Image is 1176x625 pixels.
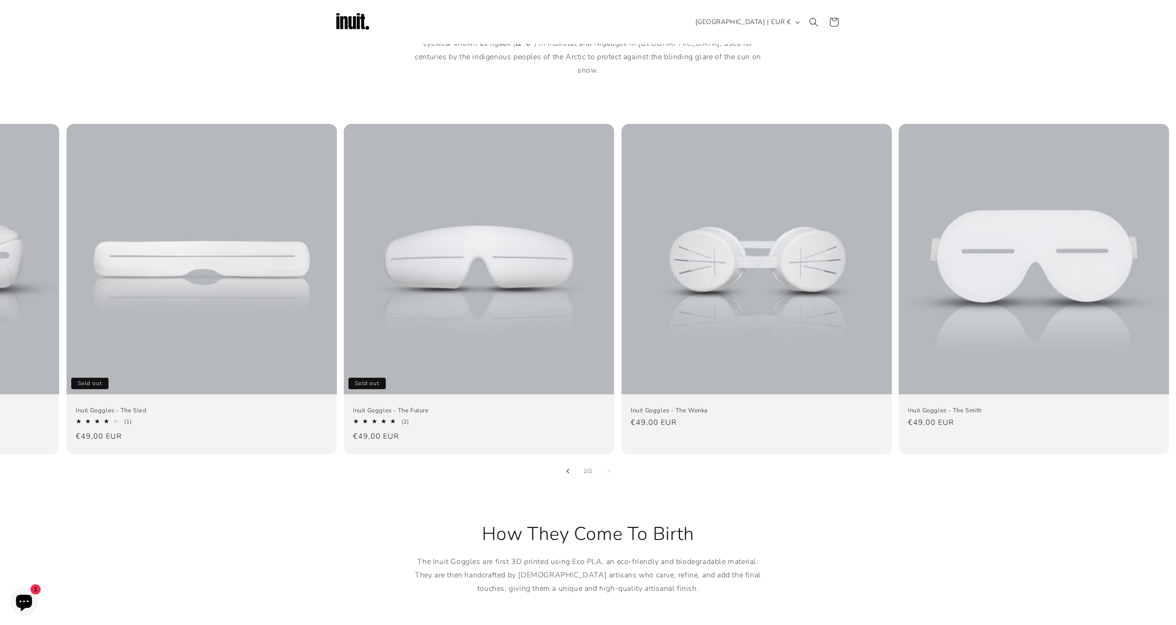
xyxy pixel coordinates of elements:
[804,12,824,32] summary: Search
[690,13,804,31] button: [GEOGRAPHIC_DATA] | EUR €
[408,522,768,546] h2: How They Come To Birth
[584,466,587,476] span: 2
[408,555,768,595] p: The Inuit Goggles are first 3D printed using Eco PLA, an eco-friendly and biodegradable material....
[334,4,371,41] img: Inuit Logo
[587,466,589,476] span: /
[631,406,883,414] a: Inuit Goggles - The Wonka
[558,461,578,481] button: Slide left
[589,466,592,476] span: 2
[353,406,605,414] a: Inuit Goggles - The Future
[7,588,41,618] inbox-online-store-chat: Shopify online store chat
[908,406,1160,414] a: Inuit Goggles - The Smith
[76,406,328,414] a: Inuit Goggles - The Sled
[695,17,791,27] span: [GEOGRAPHIC_DATA] | EUR €
[598,461,619,481] button: Slide right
